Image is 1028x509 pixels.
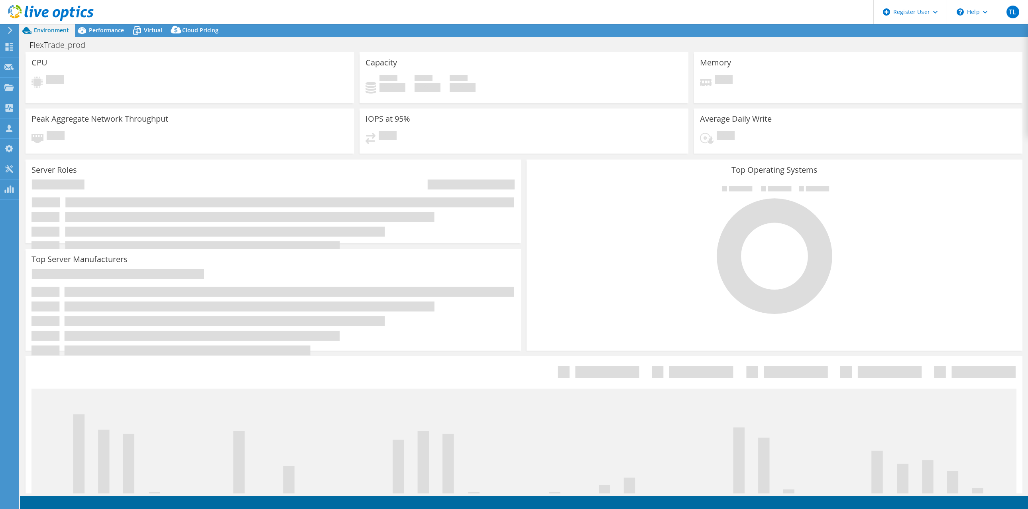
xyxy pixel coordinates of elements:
[450,83,476,92] h4: 0 GiB
[366,114,410,123] h3: IOPS at 95%
[415,75,432,83] span: Free
[26,41,98,49] h1: FlexTrade_prod
[957,8,964,16] svg: \n
[366,58,397,67] h3: Capacity
[1006,6,1019,18] span: TL
[144,26,162,34] span: Virtual
[182,26,218,34] span: Cloud Pricing
[47,131,65,142] span: Pending
[700,114,772,123] h3: Average Daily Write
[717,131,735,142] span: Pending
[31,166,77,174] h3: Server Roles
[379,83,405,92] h4: 0 GiB
[31,114,168,123] h3: Peak Aggregate Network Throughput
[31,58,47,67] h3: CPU
[89,26,124,34] span: Performance
[533,166,1016,174] h3: Top Operating Systems
[379,131,397,142] span: Pending
[415,83,440,92] h4: 0 GiB
[31,255,128,264] h3: Top Server Manufacturers
[34,26,69,34] span: Environment
[450,75,468,83] span: Total
[715,75,733,86] span: Pending
[379,75,397,83] span: Used
[700,58,731,67] h3: Memory
[46,75,64,86] span: Pending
